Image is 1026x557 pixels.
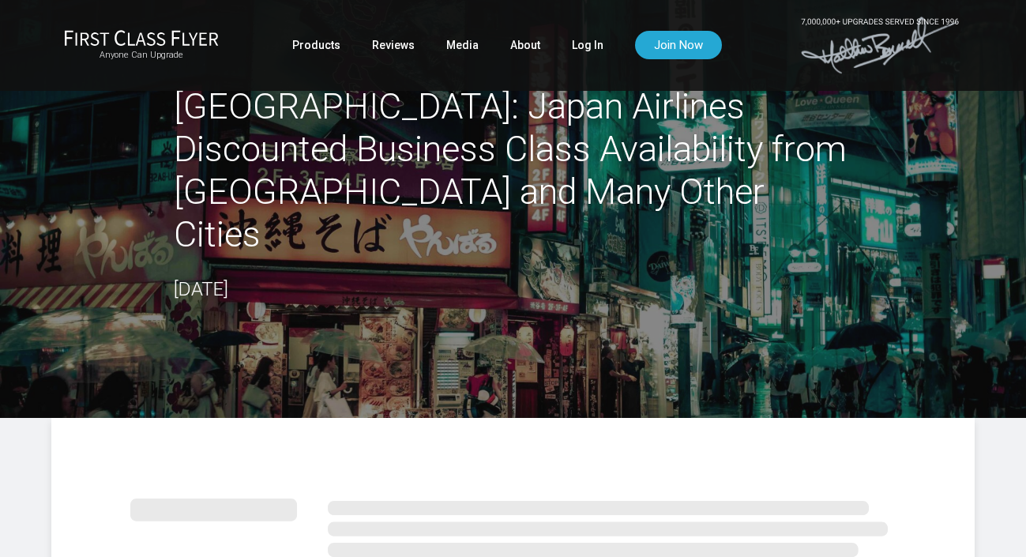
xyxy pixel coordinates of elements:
[572,31,603,59] a: Log In
[510,31,540,59] a: About
[372,31,415,59] a: Reviews
[292,31,340,59] a: Products
[446,31,479,59] a: Media
[635,31,722,59] a: Join Now
[174,85,853,256] h2: [GEOGRAPHIC_DATA]: Japan Airlines Discounted Business Class Availability from [GEOGRAPHIC_DATA] a...
[64,29,219,46] img: First Class Flyer
[64,50,219,61] small: Anyone Can Upgrade
[174,278,228,300] time: [DATE]
[64,29,219,61] a: First Class FlyerAnyone Can Upgrade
